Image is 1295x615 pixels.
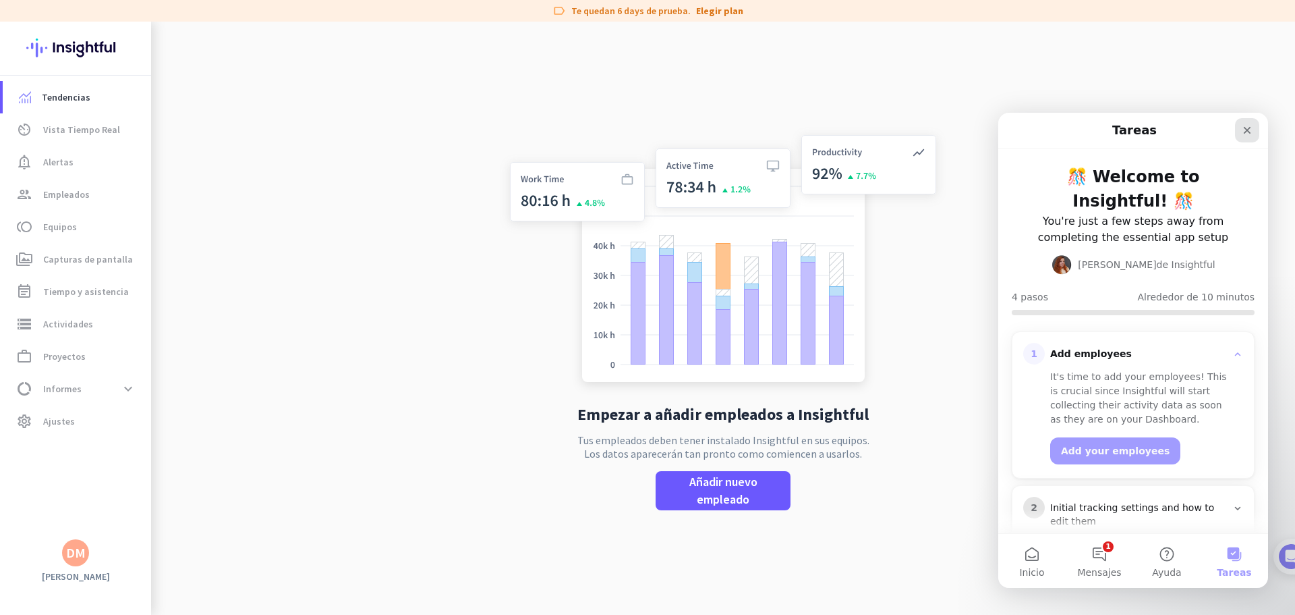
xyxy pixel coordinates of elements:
[116,377,140,401] button: expand_more
[998,113,1268,588] iframe: Intercom live chat
[577,433,869,460] p: Tus empleados deben tener instalado Insightful en sus equipos. Los datos aparecerán tan pronto co...
[3,275,151,308] a: event_noteTiempo y asistencia
[577,406,869,423] h2: Empezar a añadir empleados a Insightful
[43,316,93,332] span: Actividades
[43,154,74,170] span: Alertas
[16,381,32,397] i: data_usage
[696,4,743,18] a: Elegir plan
[552,4,566,18] i: label
[3,178,151,211] a: groupEmpleados
[3,211,151,243] a: tollEquipos
[16,186,32,203] i: group
[3,340,151,373] a: work_outlineProyectos
[42,89,90,105] span: Tendencias
[16,348,32,365] i: work_outline
[16,316,32,332] i: storage
[3,113,151,146] a: av_timerVista Tiempo Real
[26,22,125,74] img: Insightful logo
[66,546,86,560] div: DM
[43,219,77,235] span: Equipos
[3,81,151,113] a: menu-itemTendencias
[16,122,32,138] i: av_timer
[3,243,151,275] a: perm_mediaCapturas de pantalla
[19,91,31,103] img: menu-item
[16,413,32,429] i: settings
[16,284,32,300] i: event_note
[16,251,32,267] i: perm_media
[666,473,780,508] span: Añadir nuevo empleado
[16,219,32,235] i: toll
[500,127,946,396] img: no-search-results
[43,251,133,267] span: Capturas de pantalla
[3,373,151,405] a: data_usageInformesexpand_more
[43,348,86,365] span: Proyectos
[43,122,120,138] span: Vista Tiempo Real
[43,284,129,300] span: Tiempo y asistencia
[43,381,82,397] span: Informes
[43,186,90,203] span: Empleados
[3,308,151,340] a: storageActividades
[3,146,151,178] a: notification_importantAlertas
[43,413,75,429] span: Ajustes
[3,405,151,437] a: settingsAjustes
[16,154,32,170] i: notification_important
[656,471,790,510] button: Añadir nuevo empleado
